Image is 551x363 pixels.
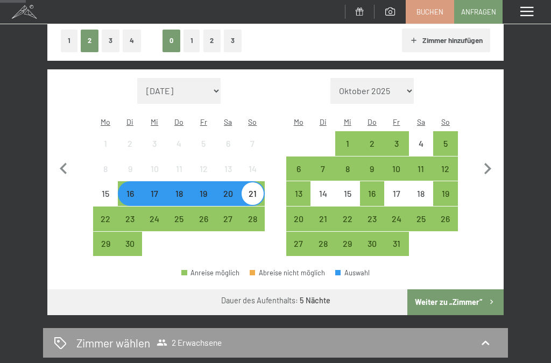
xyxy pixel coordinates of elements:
[384,207,409,231] div: Fri Oct 24 2025
[216,207,241,231] div: Anreise möglich
[410,215,433,237] div: 25
[143,215,166,237] div: 24
[286,156,311,181] div: Anreise möglich
[191,156,216,181] div: Fri Sep 12 2025
[119,189,142,212] div: 16
[384,181,409,206] div: Fri Oct 17 2025
[61,15,108,25] span: Erwachsene
[241,181,265,206] div: Sun Sep 21 2025
[310,156,335,181] div: Anreise möglich
[118,181,143,206] div: Tue Sep 16 2025
[335,207,360,231] div: Wed Oct 22 2025
[167,131,192,156] div: Anreise nicht möglich
[142,207,167,231] div: Wed Sep 24 2025
[217,215,239,237] div: 27
[434,215,457,237] div: 26
[455,1,502,23] a: Anfragen
[163,15,188,25] span: Kinder
[286,207,311,231] div: Mon Oct 20 2025
[385,239,408,262] div: 31
[119,215,142,237] div: 23
[287,165,310,187] div: 6
[224,30,242,52] button: 3
[216,181,241,206] div: Sat Sep 20 2025
[61,30,77,52] button: 1
[76,335,150,351] h2: Zimmer wählen
[217,139,239,162] div: 6
[118,131,143,156] div: Anreise nicht möglich
[410,139,433,162] div: 4
[335,207,360,231] div: Anreise möglich
[434,139,457,162] div: 5
[192,189,215,212] div: 19
[360,232,385,257] div: Anreise möglich
[360,131,385,156] div: Anreise möglich
[286,232,311,257] div: Mon Oct 27 2025
[142,131,167,156] div: Anreise nicht möglich
[157,337,222,348] span: 2 Erwachsene
[409,131,434,156] div: Anreise nicht möglich
[286,232,311,257] div: Anreise möglich
[93,207,118,231] div: Anreise möglich
[310,232,335,257] div: Tue Oct 28 2025
[163,30,180,52] button: 0
[409,131,434,156] div: Sat Oct 04 2025
[287,189,310,212] div: 13
[241,181,265,206] div: Anreise möglich
[224,117,232,126] abbr: Samstag
[142,131,167,156] div: Wed Sep 03 2025
[384,156,409,181] div: Anreise möglich
[461,7,496,17] span: Anfragen
[385,139,408,162] div: 3
[335,156,360,181] div: Anreise möglich
[119,165,142,187] div: 9
[191,131,216,156] div: Anreise nicht möglich
[410,189,433,212] div: 18
[242,165,264,187] div: 14
[191,207,216,231] div: Anreise möglich
[336,239,359,262] div: 29
[360,131,385,156] div: Thu Oct 02 2025
[433,131,458,156] div: Anreise möglich
[344,117,351,126] abbr: Mittwoch
[360,207,385,231] div: Thu Oct 23 2025
[168,215,190,237] div: 25
[336,165,359,187] div: 8
[433,156,458,181] div: Sun Oct 12 2025
[93,232,118,257] div: Anreise möglich
[384,131,409,156] div: Anreise möglich
[335,232,360,257] div: Anreise möglich
[191,207,216,231] div: Fri Sep 26 2025
[216,181,241,206] div: Anreise möglich
[410,165,433,187] div: 11
[384,156,409,181] div: Fri Oct 10 2025
[181,269,239,276] div: Anreise möglich
[143,139,166,162] div: 3
[123,30,141,52] button: 4
[167,181,192,206] div: Anreise möglich
[384,232,409,257] div: Anreise möglich
[433,156,458,181] div: Anreise möglich
[312,165,334,187] div: 7
[294,117,303,126] abbr: Montag
[310,181,335,206] div: Anreise nicht möglich
[242,189,264,212] div: 21
[216,156,241,181] div: Sat Sep 13 2025
[93,156,118,181] div: Mon Sep 08 2025
[167,181,192,206] div: Thu Sep 18 2025
[409,156,434,181] div: Anreise möglich
[336,189,359,212] div: 15
[126,117,133,126] abbr: Dienstag
[310,232,335,257] div: Anreise möglich
[310,156,335,181] div: Tue Oct 07 2025
[286,181,311,206] div: Anreise möglich
[217,189,239,212] div: 20
[441,117,450,126] abbr: Sonntag
[286,156,311,181] div: Mon Oct 06 2025
[250,269,325,276] div: Abreise nicht möglich
[168,139,190,162] div: 4
[417,117,425,126] abbr: Samstag
[335,156,360,181] div: Wed Oct 08 2025
[361,189,384,212] div: 16
[119,139,142,162] div: 2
